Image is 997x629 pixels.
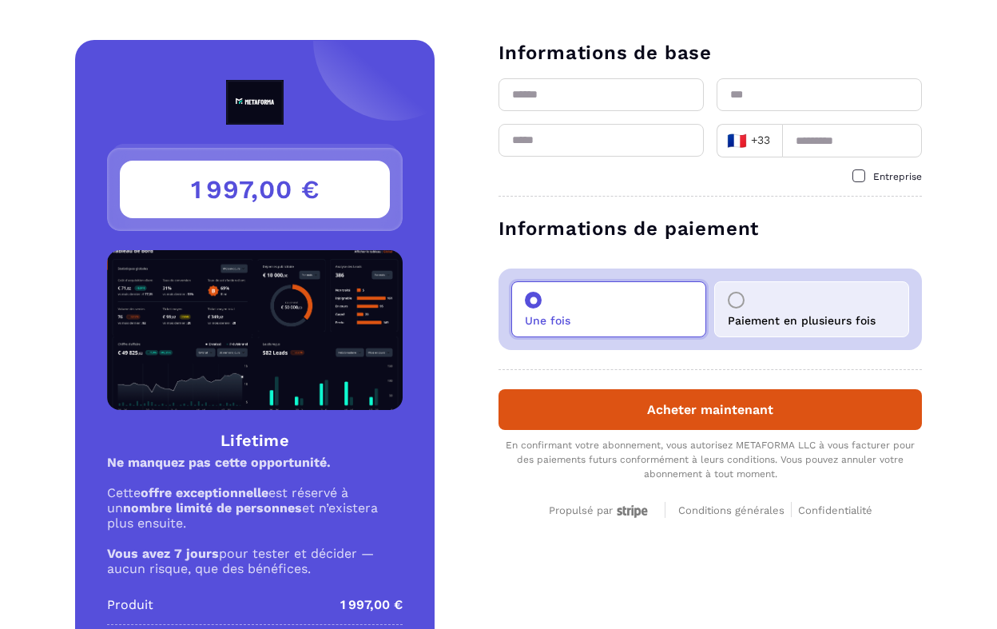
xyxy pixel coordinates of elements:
[123,500,302,516] strong: nombre limité de personnes
[189,80,320,125] img: logo
[107,546,403,576] p: pour tester et décider — aucun risque, que des bénéfices.
[727,129,772,152] span: +33
[728,314,876,327] p: Paiement en plusieurs fois
[717,124,782,157] div: Search for option
[678,502,792,517] a: Conditions générales
[775,129,777,153] input: Search for option
[107,485,403,531] p: Cette est réservé à un et n’existera plus ensuite.
[499,40,922,66] h3: Informations de base
[120,161,390,218] h3: 1 997,00 €
[107,429,403,452] h4: Lifetime
[798,502,872,517] a: Confidentialité
[499,216,922,241] h3: Informations de paiement
[549,504,652,518] div: Propulsé par
[107,546,219,561] strong: Vous avez 7 jours
[107,250,403,410] img: Product Image
[141,485,268,500] strong: offre exceptionnelle
[678,504,784,516] span: Conditions générales
[549,502,652,517] a: Propulsé par
[525,314,570,327] p: Une fois
[107,455,331,470] strong: Ne manquez pas cette opportunité.
[499,389,922,430] button: Acheter maintenant
[340,595,403,615] p: 1 997,00 €
[107,595,153,615] p: Produit
[499,438,922,481] div: En confirmant votre abonnement, vous autorisez METAFORMA LLC à vous facturer pour des paiements f...
[873,171,922,182] span: Entreprise
[798,504,872,516] span: Confidentialité
[727,129,747,152] span: 🇫🇷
